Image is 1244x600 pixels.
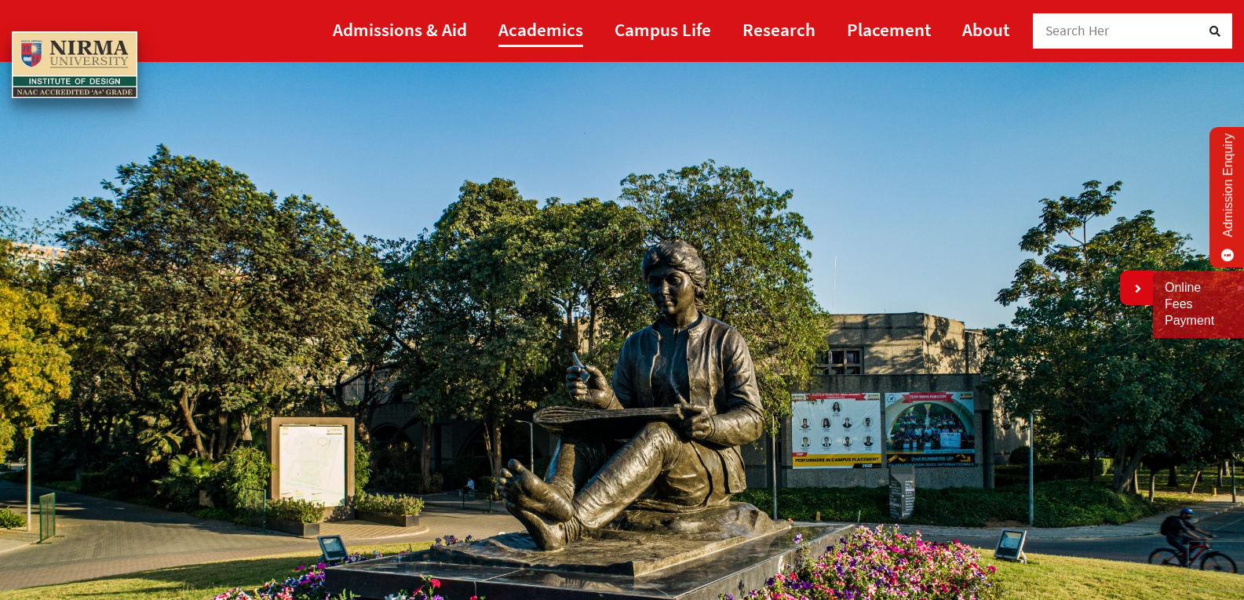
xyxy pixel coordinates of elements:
[498,12,583,47] a: Academics
[742,12,815,47] a: Research
[962,12,1009,47] a: About
[12,31,137,99] img: main_logo
[615,12,711,47] a: Campus Life
[1165,280,1232,329] a: Online Fees Payment
[1045,22,1110,39] span: Search Her
[333,12,467,47] a: Admissions & Aid
[847,12,931,47] a: Placement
